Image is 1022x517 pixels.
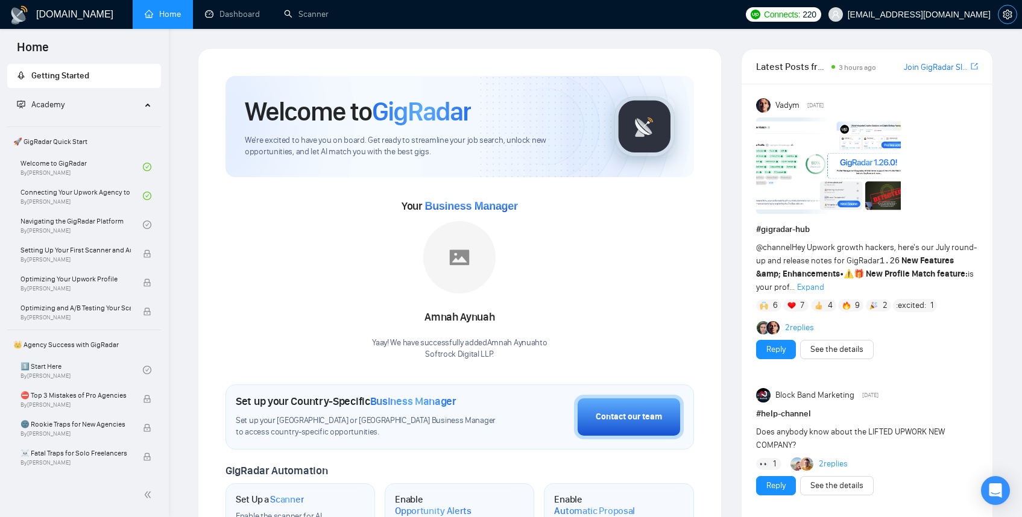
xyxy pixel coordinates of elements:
img: 👍 [815,301,823,310]
span: 1 [930,299,933,312]
span: Hey Upwork growth hackers, here's our July round-up and release notes for GigRadar • is your prof... [756,242,977,292]
span: 220 [803,8,816,21]
div: Amnah Aynuah [372,307,547,328]
a: Navigating the GigRadar PlatformBy[PERSON_NAME] [21,211,143,238]
span: :excited: [896,299,926,312]
span: By [PERSON_NAME] [21,256,131,263]
h1: Set Up a [236,493,304,506]
span: Getting Started [31,70,89,81]
span: @channel [756,242,792,252]
a: See the details [810,479,863,492]
span: GigRadar Automation [226,464,327,477]
span: Opportunity Alerts [395,505,472,517]
a: Welcome to GigRadarBy[PERSON_NAME] [21,154,143,180]
span: Latest Posts from the GigRadar Community [756,59,828,74]
a: searchScanner [284,9,329,19]
div: Open Intercom Messenger [981,476,1010,505]
img: ❤️ [787,301,796,310]
span: Expand [797,282,824,292]
h1: Set up your Country-Specific [236,395,456,408]
img: F09AC4U7ATU-image.png [756,117,901,214]
span: Does anybody know about the LIFTED UPWORK NEW COMPANY? [756,427,945,450]
a: 2replies [819,458,848,470]
span: user [831,10,840,19]
img: upwork-logo.png [751,10,760,19]
code: 1.26 [880,256,900,266]
button: See the details [800,340,874,359]
span: ⛔ Top 3 Mistakes of Pro Agencies [21,389,131,401]
img: Block Band Marketing [756,388,771,403]
a: 2replies [785,322,814,334]
button: Reply [756,340,796,359]
a: homeHome [145,9,181,19]
h1: Welcome to [245,95,471,128]
span: Scanner [270,493,304,506]
span: check-circle [143,366,151,374]
span: check-circle [143,221,151,229]
div: Yaay! We have successfully added Amnah Aynuah to [372,337,547,360]
span: lock [143,424,151,432]
a: Join GigRadar Slack Community [904,61,968,74]
div: Contact our team [596,410,662,424]
img: 🔥 [842,301,851,310]
img: Adrien Foula [800,457,813,471]
img: gigradar-logo.png [614,96,675,157]
span: Academy [31,99,65,110]
img: placeholder.png [423,221,496,293]
span: double-left [144,489,156,501]
span: 🌚 Rookie Traps for New Agencies [21,418,131,430]
span: By [PERSON_NAME] [21,314,131,321]
span: Set up your [GEOGRAPHIC_DATA] or [GEOGRAPHIC_DATA] Business Manager to access country-specific op... [236,415,505,438]
span: GigRadar [372,95,471,128]
h1: # help-channel [756,407,978,421]
img: 🙌 [760,301,768,310]
span: By [PERSON_NAME] [21,285,131,292]
span: rocket [17,71,25,80]
button: See the details [800,476,874,495]
span: By [PERSON_NAME] [21,401,131,409]
img: 🎉 [869,301,878,310]
a: Reply [766,479,786,492]
strong: New Profile Match feature: [866,269,968,279]
span: [DATE] [807,100,824,111]
span: Block Band Marketing [775,389,854,402]
a: Reply [766,343,786,356]
span: lock [143,249,151,258]
span: lock [143,395,151,403]
span: 🚀 GigRadar Quick Start [8,130,160,154]
span: lock [143,278,151,287]
span: ☠️ Fatal Traps for Solo Freelancers [21,447,131,459]
span: [DATE] [862,390,878,401]
span: Your [402,199,518,213]
span: By [PERSON_NAME] [21,459,131,466]
span: Setting Up Your First Scanner and Auto-Bidder [21,244,131,256]
a: dashboardDashboard [205,9,260,19]
button: Reply [756,476,796,495]
img: Alex B [757,321,770,334]
span: Optimizing Your Upwork Profile [21,273,131,285]
a: setting [998,10,1017,19]
a: 1️⃣ Start HereBy[PERSON_NAME] [21,357,143,383]
span: 🎁 [854,269,864,279]
img: 👀 [760,460,768,468]
h1: Enable [395,493,495,517]
span: 4 [828,299,833,312]
p: Softrock Digital LLP . [372,349,547,360]
span: 3 hours ago [839,63,876,72]
button: setting [998,5,1017,24]
span: 2 [883,299,888,312]
span: Business Manager [370,395,456,408]
span: Home [7,39,58,64]
span: 1 [773,458,776,470]
span: By [PERSON_NAME] [21,430,131,437]
span: check-circle [143,163,151,171]
span: 👑 Agency Success with GigRadar [8,333,160,357]
span: Business Manager [424,200,517,212]
li: Getting Started [7,64,161,88]
span: Academy [17,99,65,110]
img: Joaquin Arcardini [790,457,804,471]
a: See the details [810,343,863,356]
a: export [971,61,978,72]
span: Connects: [764,8,800,21]
span: Optimizing and A/B Testing Your Scanner for Better Results [21,302,131,314]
